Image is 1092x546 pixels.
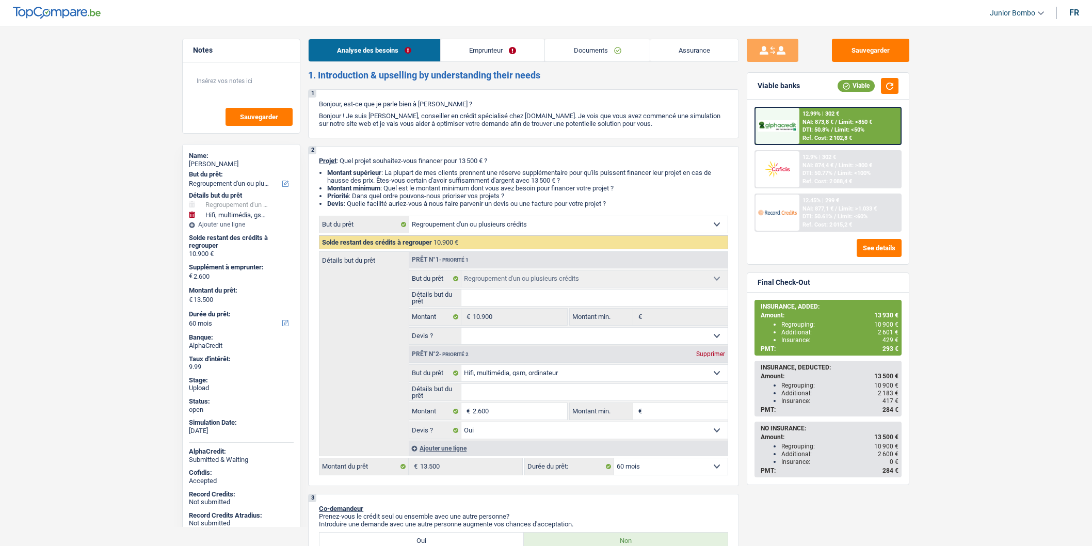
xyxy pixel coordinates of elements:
div: 1 [309,90,316,98]
label: Montant du prêt: [189,286,292,295]
span: Limit: <100% [838,170,871,176]
div: Prêt n°2 [409,351,471,358]
div: AlphaCredit: [189,447,294,456]
label: Montant du prêt [319,458,409,475]
span: 284 € [882,406,898,413]
div: 3 [309,494,316,502]
div: Simulation Date: [189,419,294,427]
span: € [633,309,645,325]
span: € [409,458,420,475]
label: Détails but du prêt [409,290,461,306]
img: AlphaCredit [758,120,796,132]
label: Détails but du prêt [409,384,461,400]
label: But du prêt: [189,170,292,179]
div: 2 [309,147,316,154]
label: Durée du prêt: [525,458,614,475]
label: But du prêt [319,216,409,233]
span: Projet [319,157,336,165]
label: But du prêt [409,365,461,381]
span: DTI: 50.8% [802,126,829,133]
div: open [189,406,294,414]
span: Co-demandeur [319,505,363,512]
div: 10.900 € [189,250,294,258]
span: / [835,205,837,212]
div: Supprimer [694,351,728,357]
div: Stage: [189,376,294,384]
div: Insurance: [781,397,898,405]
span: Limit: <60% [838,213,868,220]
div: Record Credits: [189,490,294,499]
div: INSURANCE, ADDED: [761,303,898,310]
span: / [834,213,836,220]
li: : Quelle facilité auriez-vous à nous faire parvenir un devis ou une facture pour votre projet ? [327,200,728,207]
span: Limit: >850 € [839,119,872,125]
div: Insurance: [781,336,898,344]
div: Viable [838,80,875,91]
span: 10 900 € [874,443,898,450]
div: Additional: [781,329,898,336]
div: Amount: [761,373,898,380]
p: Introduire une demande avec une autre personne augmente vos chances d'acceptation. [319,520,728,528]
strong: Montant minimum [327,184,380,192]
span: 2 600 € [878,451,898,458]
label: Montant [409,403,461,420]
span: NAI: 873,8 € [802,119,833,125]
div: Banque: [189,333,294,342]
div: Ref. Cost: 2 015,2 € [802,221,852,228]
span: Sauvegarder [240,114,278,120]
button: See details [857,239,902,257]
a: Analyse des besoins [309,39,440,61]
label: Devis ? [409,422,461,439]
div: Taux d'intérêt: [189,355,294,363]
span: / [831,126,833,133]
div: Amount: [761,433,898,441]
a: Documents [545,39,650,61]
div: Additional: [781,390,898,397]
span: Solde restant des crédits à regrouper [322,238,432,246]
div: Prêt n°1 [409,256,471,263]
div: Solde restant des crédits à regrouper [189,234,294,250]
h2: 1. Introduction & upselling by understanding their needs [308,70,739,81]
div: Ref. Cost: 2 088,4 € [802,178,852,185]
button: Sauvegarder [832,39,909,62]
div: Submitted & Waiting [189,456,294,464]
span: Junior Bombo [990,9,1035,18]
div: PMT: [761,406,898,413]
button: Sauvegarder [226,108,293,126]
li: : Quel est le montant minimum dont vous avez besoin pour financer votre projet ? [327,184,728,192]
span: 284 € [882,467,898,474]
div: Not submitted [189,498,294,506]
div: Status: [189,397,294,406]
span: € [461,309,473,325]
div: 12.99% | 302 € [802,110,839,117]
img: TopCompare Logo [13,7,101,19]
div: Insurance: [781,458,898,465]
span: 429 € [882,336,898,344]
img: Record Credits [758,203,796,222]
span: € [189,272,192,280]
div: PMT: [761,467,898,474]
div: [DATE] [189,427,294,435]
span: € [461,403,473,420]
div: fr [1069,8,1079,18]
h5: Notes [193,46,290,55]
span: / [835,119,837,125]
strong: Montant supérieur [327,169,381,176]
a: Emprunteur [441,39,545,61]
div: Viable banks [758,82,800,90]
div: Record Credits Atradius: [189,511,294,520]
strong: Priorité [327,192,349,200]
div: PMT: [761,345,898,352]
label: Durée du prêt: [189,310,292,318]
a: Assurance [650,39,739,61]
div: 12.45% | 299 € [802,197,839,204]
span: 10.900 € [433,238,458,246]
span: 417 € [882,397,898,405]
span: 13 500 € [874,373,898,380]
span: NAI: 874,4 € [802,162,833,169]
div: Regrouping: [781,321,898,328]
span: 13 500 € [874,433,898,441]
div: Ref. Cost: 2 102,8 € [802,135,852,141]
div: Regrouping: [781,382,898,389]
p: Prenez-vous le crédit seul ou ensemble avec une autre personne? [319,512,728,520]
